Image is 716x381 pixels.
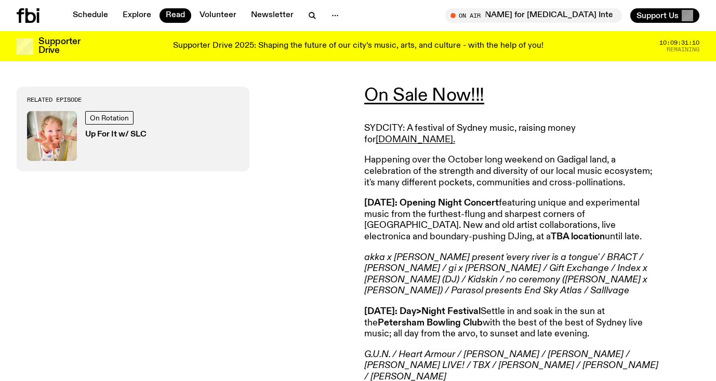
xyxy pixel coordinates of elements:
strong: [DATE]: Opening Night Concert [364,198,499,208]
strong: Petersham Bowling Club [378,318,483,328]
button: On AirLunch with [PERSON_NAME] / [PERSON_NAME] for [MEDICAL_DATA] Interview [445,8,622,23]
span: Remaining [667,47,699,52]
p: featuring unique and experimental music from the furthest-flung and sharpest corners of [GEOGRAPH... [364,198,664,242]
a: Schedule [67,8,114,23]
a: [DOMAIN_NAME]. [376,135,455,144]
span: Support Us [637,11,679,20]
h3: Up For It w/ SLC [85,131,147,139]
a: Volunteer [193,8,243,23]
h3: Related Episode [27,97,239,103]
p: Supporter Drive 2025: Shaping the future of our city’s music, arts, and culture - with the help o... [173,42,543,51]
span: 10:09:31:10 [659,40,699,46]
a: Read [160,8,191,23]
a: Newsletter [245,8,300,23]
p: SYDCITY: A festival of Sydney music, raising money for [364,123,664,145]
a: Explore [116,8,157,23]
a: On Sale Now!!! [364,86,484,105]
img: baby slc [27,111,77,161]
strong: TBA location [551,232,605,241]
p: Happening over the October long weekend on Gadigal land, a celebration of the strength and divers... [364,155,664,188]
strong: [DATE]: Day>Night Festival [364,307,481,316]
button: Support Us [630,8,699,23]
p: Settle in and soak in the sun at the with the best of the best of Sydney live music; all day from... [364,306,664,340]
a: baby slcOn RotationUp For It w/ SLC [27,111,239,161]
h3: Supporter Drive [38,37,80,55]
em: akka x [PERSON_NAME] present 'every river is a tongue' / BRACT / [PERSON_NAME] / gi x [PERSON_NAM... [364,253,647,296]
